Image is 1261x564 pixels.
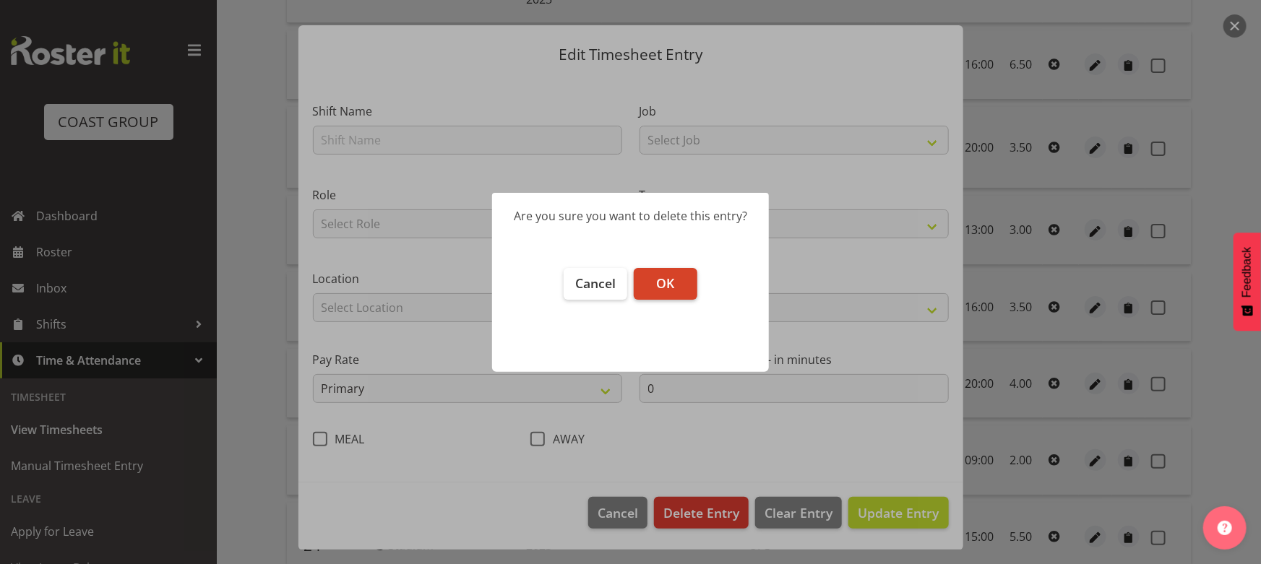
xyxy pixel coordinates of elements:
[564,268,627,300] button: Cancel
[1234,233,1261,331] button: Feedback - Show survey
[634,268,697,300] button: OK
[1218,521,1232,535] img: help-xxl-2.png
[514,207,747,225] div: Are you sure you want to delete this entry?
[575,274,616,292] span: Cancel
[1241,247,1254,298] span: Feedback
[656,274,674,292] span: OK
